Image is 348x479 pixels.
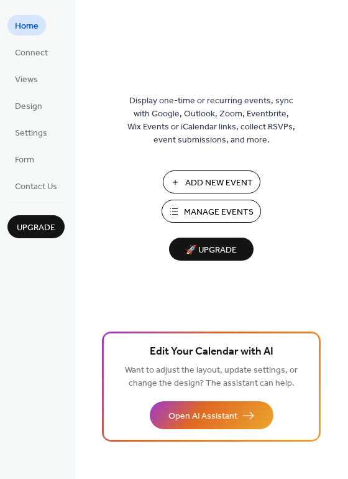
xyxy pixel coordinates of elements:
[169,238,254,261] button: 🚀 Upgrade
[150,343,273,361] span: Edit Your Calendar with AI
[7,175,65,196] a: Contact Us
[127,95,295,147] span: Display one-time or recurring events, sync with Google, Outlook, Zoom, Eventbrite, Wix Events or ...
[185,177,253,190] span: Add New Event
[15,47,48,60] span: Connect
[7,149,42,169] a: Form
[15,180,57,193] span: Contact Us
[15,73,38,86] span: Views
[7,15,46,35] a: Home
[176,242,246,259] span: 🚀 Upgrade
[15,20,39,33] span: Home
[7,42,55,62] a: Connect
[168,410,237,423] span: Open AI Assistant
[15,154,34,167] span: Form
[7,122,55,142] a: Settings
[7,68,45,89] a: Views
[184,206,254,219] span: Manage Events
[15,100,42,113] span: Design
[7,95,50,116] a: Design
[150,401,273,429] button: Open AI Assistant
[163,170,260,193] button: Add New Event
[15,127,47,140] span: Settings
[7,215,65,238] button: Upgrade
[162,200,261,223] button: Manage Events
[17,221,55,235] span: Upgrade
[125,362,298,392] span: Want to adjust the layout, update settings, or change the design? The assistant can help.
